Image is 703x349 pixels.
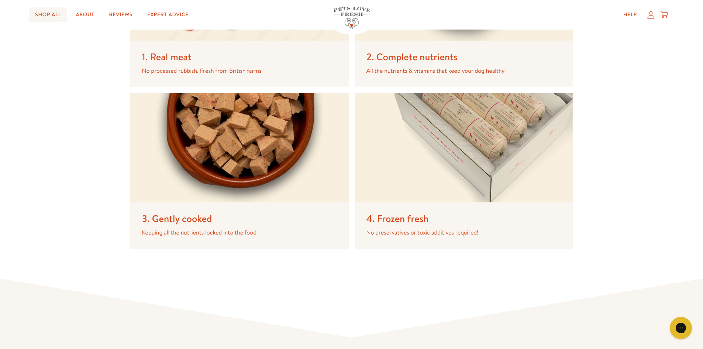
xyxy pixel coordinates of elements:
[142,213,325,225] h3: 3. Gently cooked
[29,7,67,22] a: Shop All
[366,228,549,237] p: No preservatives or toxic additives required!
[142,228,325,237] p: Keeping all the nutrients locked into the food
[617,7,643,22] a: Help
[666,314,696,342] iframe: Gorgias live chat messenger
[366,66,549,75] p: All the nutrients & vitamins that keep your dog healthy
[366,51,549,64] h3: 2. Complete nutrients
[103,7,138,22] a: Reviews
[142,51,325,64] h3: 1. Real meat
[141,7,194,22] a: Expert Advice
[70,7,100,22] a: About
[333,7,370,29] img: Pets Love Fresh
[142,66,325,75] p: No processed rubbish. Fresh from British farms
[366,213,549,225] h3: 4. Frozen fresh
